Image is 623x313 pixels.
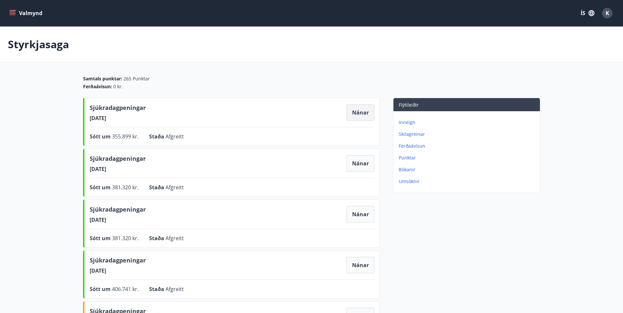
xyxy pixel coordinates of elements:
span: [DATE] [90,115,146,122]
span: [DATE] [90,165,146,173]
button: Nánar [346,206,374,222]
span: Ferðaávísun : [83,83,112,90]
span: Staða [149,235,166,242]
p: Punktar [399,155,537,161]
button: Nánar [346,104,374,121]
span: 381.320 kr. [112,235,139,242]
span: Afgreitt [166,285,184,293]
span: [DATE] [90,216,146,223]
span: Afgreitt [166,184,184,191]
p: Umsóknir [399,178,537,185]
span: Samtals punktar : [83,75,122,82]
span: K [606,10,609,17]
p: Skilagreinar [399,131,537,137]
span: Sjúkradagpeningar [90,205,146,216]
p: Bókanir [399,166,537,173]
button: menu [8,7,45,19]
span: Staða [149,184,166,191]
span: Sótt um [90,285,112,293]
span: Staða [149,133,166,140]
span: Sjúkradagpeningar [90,154,146,165]
span: 381.320 kr. [112,184,139,191]
p: Ferðaávísun [399,143,537,149]
span: Afgreitt [166,235,184,242]
span: Afgreitt [166,133,184,140]
span: [DATE] [90,267,146,274]
button: Nánar [346,257,374,273]
button: Nánar [346,155,374,172]
span: Sótt um [90,133,112,140]
button: ÍS [577,7,598,19]
span: Staða [149,285,166,293]
span: 355.899 kr. [112,133,139,140]
span: Sjúkradagpeningar [90,256,146,267]
span: Sótt um [90,184,112,191]
p: Styrkjasaga [8,37,69,52]
span: Flýtileiðir [399,102,419,108]
button: K [599,5,615,21]
span: Sjúkradagpeningar [90,103,146,115]
span: 406.741 kr. [112,285,139,293]
p: Inneign [399,119,537,126]
span: 265 Punktar [123,75,150,82]
span: Sótt um [90,235,112,242]
span: 0 kr. [113,83,123,90]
